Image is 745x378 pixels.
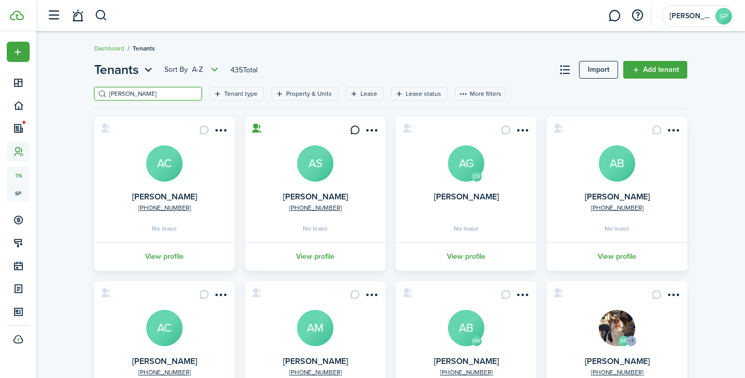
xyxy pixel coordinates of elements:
filter-tag: Open filter [391,87,447,100]
filter-tag: Open filter [346,87,383,100]
button: Open resource center [628,7,646,24]
a: sp [7,184,30,202]
filter-tag-label: Property & Units [286,89,332,98]
button: Open menu [363,125,379,139]
img: Alexandria Googins [599,310,635,346]
filter-tag-label: Lease [361,89,377,98]
a: [PERSON_NAME] [585,355,650,367]
button: Open menu [664,289,681,304]
span: Sort by [164,65,192,75]
button: Open menu [664,125,681,139]
filter-tag: Open filter [272,87,338,100]
span: No lease [303,225,328,232]
a: [PERSON_NAME] [585,191,650,203]
avatar-text: GP [715,8,732,24]
a: AB [448,310,484,346]
a: [PERSON_NAME] [132,355,197,367]
a: tn [7,167,30,184]
span: A-Z [192,65,203,75]
button: Open menu [212,125,228,139]
a: Add tenant [623,61,687,79]
button: Open sidebar [44,6,63,26]
header-page-total: 435 Total [230,65,258,75]
a: [PERSON_NAME] [283,355,348,367]
avatar-text: KR [619,336,629,346]
button: Open menu [94,60,155,79]
button: More filters [455,87,505,100]
a: Messaging [605,3,624,29]
a: Dashboard [94,44,124,53]
filter-tag-label: Tenant type [224,89,258,98]
avatar-text: GW [471,336,482,346]
button: Open menu [7,42,30,62]
a: AM [297,310,333,346]
input: Search here... [107,89,198,99]
a: AC [146,145,183,182]
span: No lease [605,225,630,232]
a: [PHONE_NUMBER] [591,368,644,377]
a: AB [599,145,635,182]
button: Open menu [363,289,379,304]
button: Sort byA-Z [164,64,221,76]
span: No lease [454,225,479,232]
a: [PHONE_NUMBER] [138,368,191,377]
a: View profile [243,242,387,271]
avatar-counter: +1 [626,336,636,346]
button: Open menu [212,289,228,304]
a: AC [146,310,183,346]
a: [PHONE_NUMBER] [289,368,342,377]
a: [PHONE_NUMBER] [289,203,342,212]
a: Notifications [68,3,87,29]
span: Gary Pryde [670,12,711,20]
a: [PERSON_NAME] [283,191,348,203]
a: View profile [93,242,236,271]
span: Tenants [94,60,139,79]
a: [PERSON_NAME] [434,355,499,367]
img: TenantCloud [10,10,24,20]
a: Import [579,61,618,79]
button: Open menu [513,289,530,304]
a: [PHONE_NUMBER] [138,203,191,212]
button: Tenants [94,60,155,79]
button: Open menu [164,64,221,76]
filter-tag: Open filter [210,87,264,100]
a: View profile [394,242,538,271]
avatar-text: CG [471,171,482,182]
a: [PHONE_NUMBER] [440,368,493,377]
filter-tag-label: Lease status [406,89,441,98]
button: Open menu [513,125,530,139]
a: [PERSON_NAME] [132,191,197,203]
span: Tenants [133,44,155,53]
button: Search [95,7,108,24]
a: AG [448,145,484,182]
span: No lease [152,225,177,232]
a: AS [297,145,333,182]
a: View profile [545,242,689,271]
a: [PHONE_NUMBER] [591,203,644,212]
a: [PERSON_NAME] [434,191,499,203]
